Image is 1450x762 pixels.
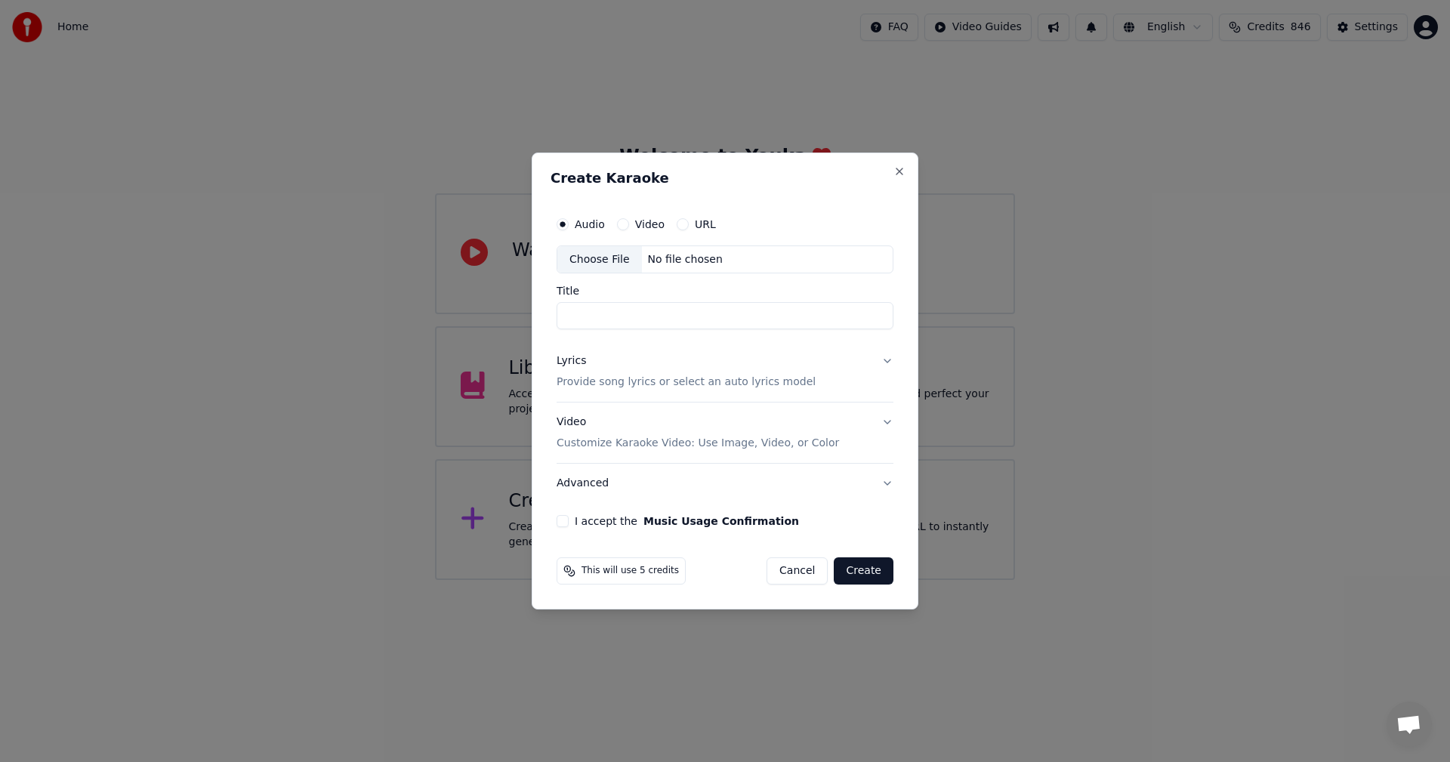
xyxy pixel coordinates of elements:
[557,464,893,503] button: Advanced
[551,171,899,185] h2: Create Karaoke
[575,219,605,230] label: Audio
[557,403,893,464] button: VideoCustomize Karaoke Video: Use Image, Video, or Color
[557,286,893,297] label: Title
[834,557,893,585] button: Create
[582,565,679,577] span: This will use 5 credits
[557,246,642,273] div: Choose File
[767,557,828,585] button: Cancel
[643,516,799,526] button: I accept the
[695,219,716,230] label: URL
[557,342,893,403] button: LyricsProvide song lyrics or select an auto lyrics model
[557,415,839,452] div: Video
[575,516,799,526] label: I accept the
[557,436,839,451] p: Customize Karaoke Video: Use Image, Video, or Color
[642,252,729,267] div: No file chosen
[557,354,586,369] div: Lyrics
[557,375,816,390] p: Provide song lyrics or select an auto lyrics model
[635,219,665,230] label: Video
